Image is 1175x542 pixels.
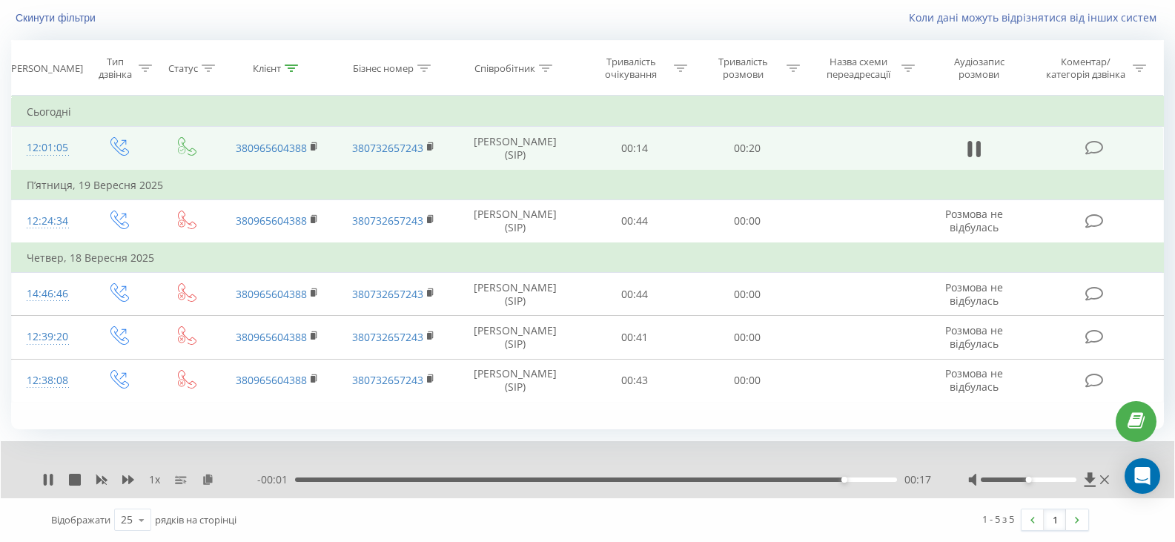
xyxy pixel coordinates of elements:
[452,127,578,171] td: [PERSON_NAME] (SIP)
[578,199,691,243] td: 00:44
[353,62,414,75] div: Бізнес номер
[691,359,804,402] td: 00:00
[904,472,931,487] span: 00:17
[149,472,160,487] span: 1 x
[909,10,1164,24] a: Коли дані можуть відрізнятися вiд інших систем
[27,366,69,395] div: 12:38:08
[27,323,69,351] div: 12:39:20
[352,373,423,387] a: 380732657243
[945,366,1003,394] span: Розмова не відбулась
[933,56,1025,81] div: Аудіозапис розмови
[578,359,691,402] td: 00:43
[578,127,691,171] td: 00:14
[96,56,134,81] div: Тип дзвінка
[704,56,783,81] div: Тривалість розмови
[1125,458,1160,494] div: Open Intercom Messenger
[691,127,804,171] td: 00:20
[236,373,307,387] a: 380965604388
[818,56,898,81] div: Назва схеми переадресації
[352,330,423,344] a: 380732657243
[452,316,578,359] td: [PERSON_NAME] (SIP)
[945,280,1003,308] span: Розмова не відбулась
[982,512,1014,526] div: 1 - 5 з 5
[27,207,69,236] div: 12:24:34
[253,62,281,75] div: Клієнт
[12,171,1164,200] td: П’ятниця, 19 Вересня 2025
[12,243,1164,273] td: Четвер, 18 Вересня 2025
[945,323,1003,351] span: Розмова не відбулась
[691,316,804,359] td: 00:00
[12,97,1164,127] td: Сьогодні
[474,62,535,75] div: Співробітник
[452,199,578,243] td: [PERSON_NAME] (SIP)
[1026,477,1032,483] div: Accessibility label
[8,62,83,75] div: [PERSON_NAME]
[352,287,423,301] a: 380732657243
[841,477,847,483] div: Accessibility label
[27,280,69,308] div: 14:46:46
[945,207,1003,234] span: Розмова не відбулась
[27,133,69,162] div: 12:01:05
[452,273,578,316] td: [PERSON_NAME] (SIP)
[691,273,804,316] td: 00:00
[236,141,307,155] a: 380965604388
[155,513,236,526] span: рядків на сторінці
[236,214,307,228] a: 380965604388
[236,287,307,301] a: 380965604388
[578,273,691,316] td: 00:44
[11,11,103,24] button: Скинути фільтри
[592,56,670,81] div: Тривалість очікування
[168,62,198,75] div: Статус
[257,472,295,487] span: - 00:01
[1042,56,1129,81] div: Коментар/категорія дзвінка
[51,513,110,526] span: Відображати
[452,359,578,402] td: [PERSON_NAME] (SIP)
[352,141,423,155] a: 380732657243
[1044,509,1066,530] a: 1
[121,512,133,527] div: 25
[352,214,423,228] a: 380732657243
[691,199,804,243] td: 00:00
[578,316,691,359] td: 00:41
[236,330,307,344] a: 380965604388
